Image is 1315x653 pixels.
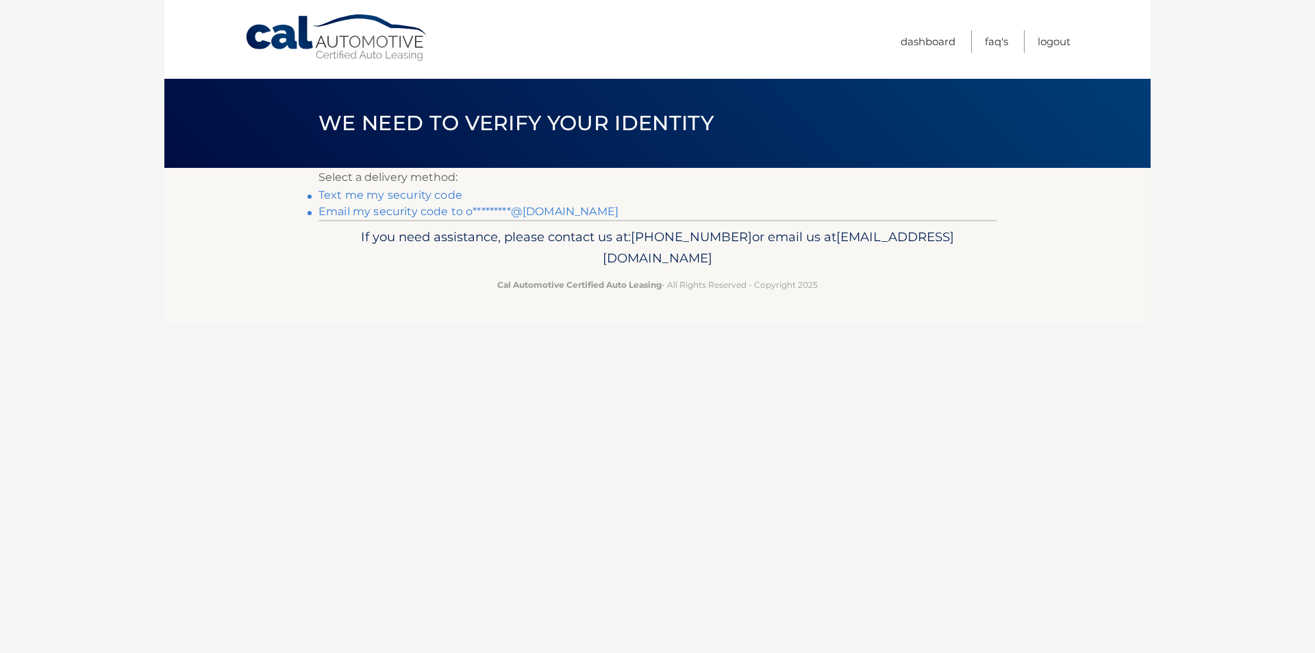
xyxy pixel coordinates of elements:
[318,110,714,136] span: We need to verify your identity
[245,14,429,62] a: Cal Automotive
[497,280,662,290] strong: Cal Automotive Certified Auto Leasing
[985,30,1008,53] a: FAQ's
[318,168,997,187] p: Select a delivery method:
[318,188,462,201] a: Text me my security code
[1038,30,1070,53] a: Logout
[901,30,955,53] a: Dashboard
[631,229,752,245] span: [PHONE_NUMBER]
[318,205,618,218] a: Email my security code to o*********@[DOMAIN_NAME]
[327,226,988,270] p: If you need assistance, please contact us at: or email us at
[327,278,988,292] p: - All Rights Reserved - Copyright 2025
